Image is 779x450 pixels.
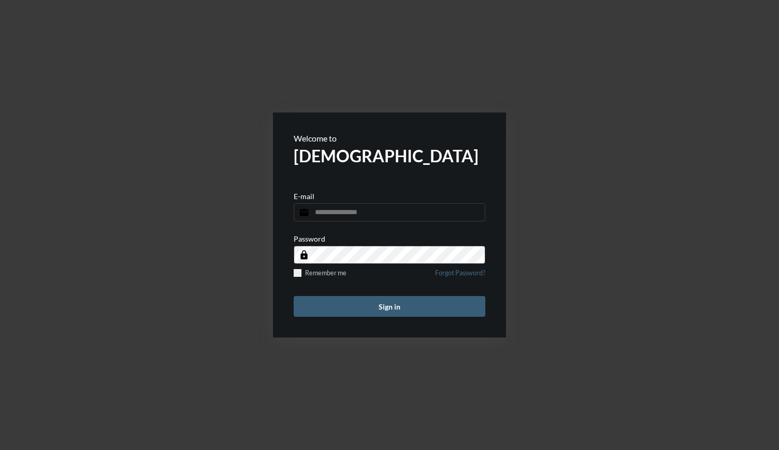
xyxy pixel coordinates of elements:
label: Remember me [294,269,347,277]
h2: [DEMOGRAPHIC_DATA] [294,146,485,166]
p: E-mail [294,192,314,201]
a: Forgot Password? [435,269,485,283]
p: Password [294,234,325,243]
p: Welcome to [294,133,485,143]
button: Sign in [294,296,485,317]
